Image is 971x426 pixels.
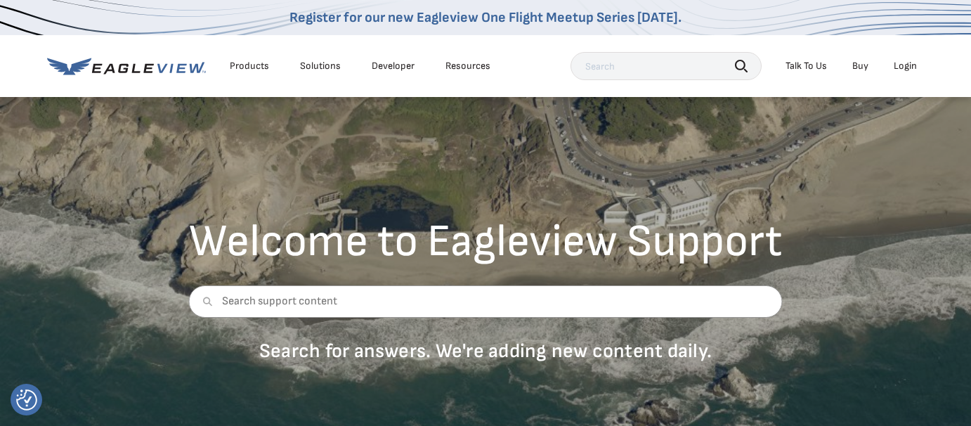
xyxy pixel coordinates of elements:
[289,9,682,26] a: Register for our new Eagleview One Flight Meetup Series [DATE].
[786,60,827,72] div: Talk To Us
[189,339,783,363] p: Search for answers. We're adding new content daily.
[189,285,783,318] input: Search support content
[16,389,37,411] img: Revisit consent button
[852,60,868,72] a: Buy
[230,60,269,72] div: Products
[894,60,917,72] div: Login
[16,389,37,411] button: Consent Preferences
[445,60,490,72] div: Resources
[300,60,341,72] div: Solutions
[571,52,762,80] input: Search
[372,60,415,72] a: Developer
[189,219,783,264] h2: Welcome to Eagleview Support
